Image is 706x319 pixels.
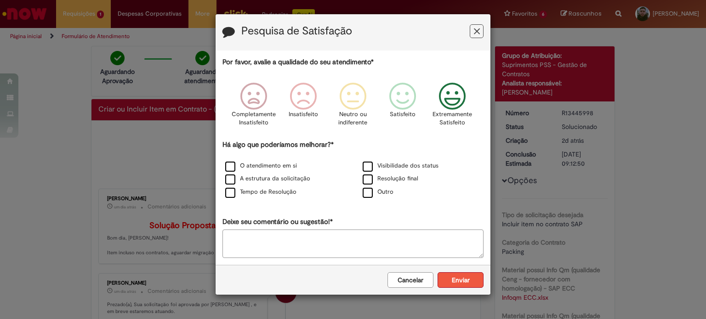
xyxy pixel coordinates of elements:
label: Por favor, avalie a qualidade do seu atendimento* [222,57,374,67]
p: Insatisfeito [289,110,318,119]
div: Há algo que poderíamos melhorar?* [222,140,484,199]
p: Neutro ou indiferente [336,110,370,127]
div: Neutro ou indiferente [330,76,376,139]
button: Enviar [438,272,484,288]
label: O atendimento em si [225,162,297,170]
label: A estrutura da solicitação [225,174,310,183]
div: Satisfeito [379,76,426,139]
label: Tempo de Resolução [225,188,296,196]
label: Pesquisa de Satisfação [241,25,352,37]
p: Completamente Insatisfeito [232,110,276,127]
label: Resolução final [363,174,418,183]
label: Visibilidade dos status [363,162,438,170]
div: Completamente Insatisfeito [230,76,277,139]
p: Extremamente Satisfeito [433,110,472,127]
button: Cancelar [387,272,433,288]
label: Outro [363,188,393,196]
div: Extremamente Satisfeito [429,76,476,139]
div: Insatisfeito [280,76,327,139]
p: Satisfeito [390,110,416,119]
label: Deixe seu comentário ou sugestão!* [222,217,333,227]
